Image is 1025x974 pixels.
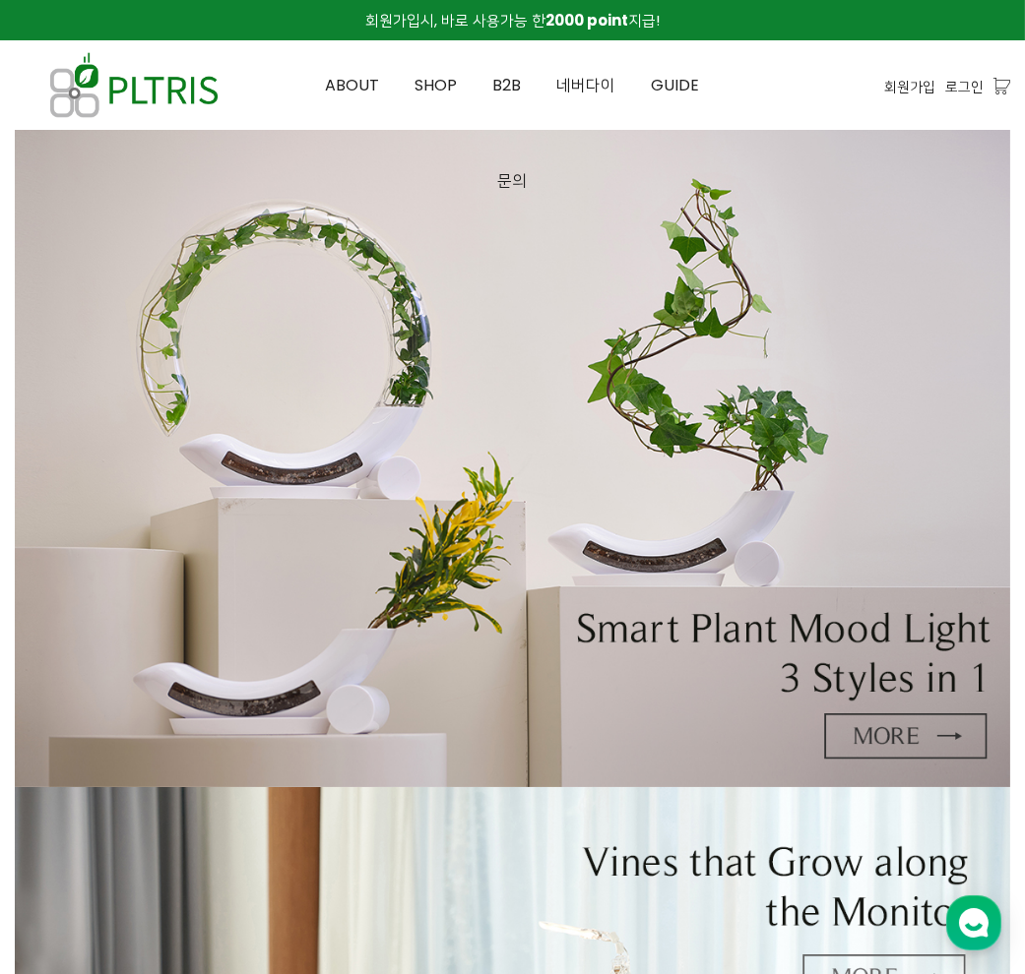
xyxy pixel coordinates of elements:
[6,624,130,673] a: 홈
[304,653,328,669] span: 설정
[652,74,700,96] span: GUIDE
[476,41,540,130] a: B2B
[945,76,984,97] a: 로그인
[540,41,634,130] a: 네버다이
[498,169,528,192] span: 문의
[545,10,628,30] strong: 2000 point
[326,74,380,96] span: ABOUT
[308,41,398,130] a: ABOUT
[130,624,254,673] a: 대화
[493,74,522,96] span: B2B
[634,41,718,130] a: GUIDE
[480,137,545,225] a: 문의
[254,624,378,673] a: 설정
[62,653,74,669] span: 홈
[416,74,458,96] span: SHOP
[180,654,204,670] span: 대화
[557,74,616,96] span: 네버다이
[884,76,935,97] a: 회원가입
[398,41,476,130] a: SHOP
[365,10,660,30] span: 회원가입시, 바로 사용가능 한 지급!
